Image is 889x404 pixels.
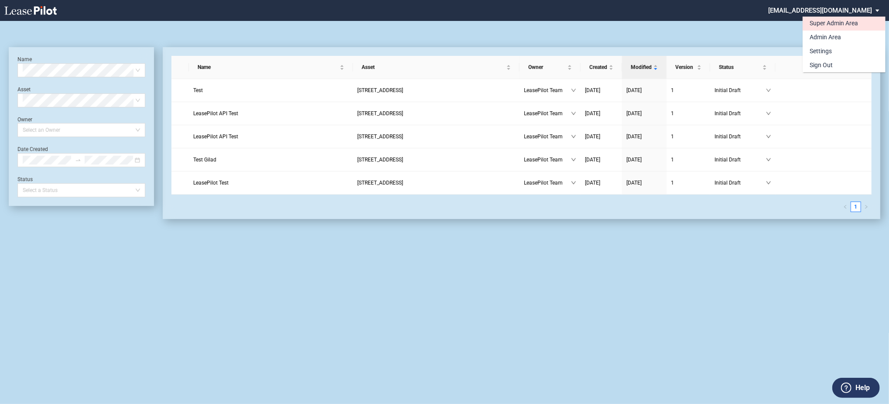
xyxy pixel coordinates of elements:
[810,33,841,42] div: Admin Area
[810,61,833,70] div: Sign Out
[855,382,870,394] label: Help
[810,47,832,56] div: Settings
[832,378,880,398] button: Help
[810,19,858,28] div: Super Admin Area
